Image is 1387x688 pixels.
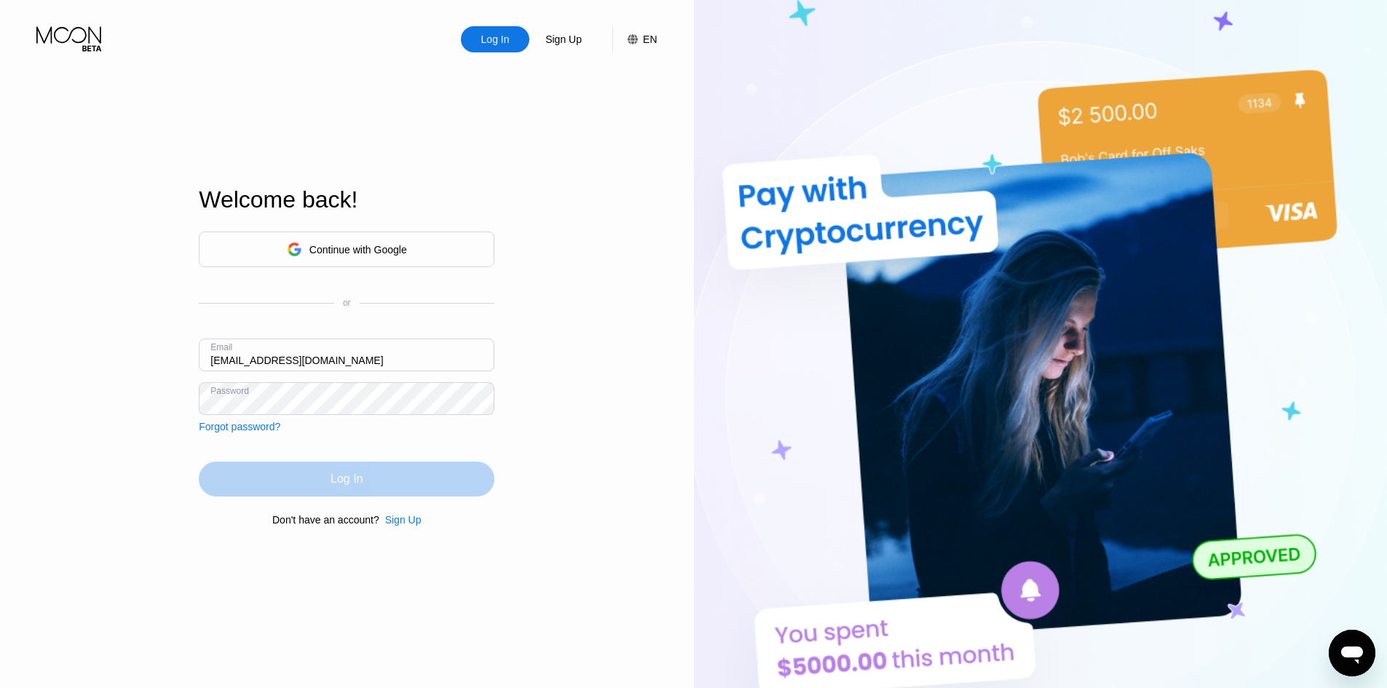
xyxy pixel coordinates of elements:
[385,514,422,526] div: Sign Up
[210,386,249,396] div: Password
[379,514,422,526] div: Sign Up
[199,421,280,432] div: Forgot password?
[461,26,529,52] div: Log In
[1329,630,1375,676] iframe: Кнопка запуска окна обмена сообщениями
[210,342,232,352] div: Email
[612,26,657,52] div: EN
[331,472,363,486] div: Log In
[529,26,598,52] div: Sign Up
[199,232,494,267] div: Continue with Google
[343,298,351,308] div: or
[480,32,511,47] div: Log In
[544,32,583,47] div: Sign Up
[309,244,407,256] div: Continue with Google
[272,514,379,526] div: Don't have an account?
[199,186,494,213] div: Welcome back!
[643,33,657,45] div: EN
[199,462,494,497] div: Log In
